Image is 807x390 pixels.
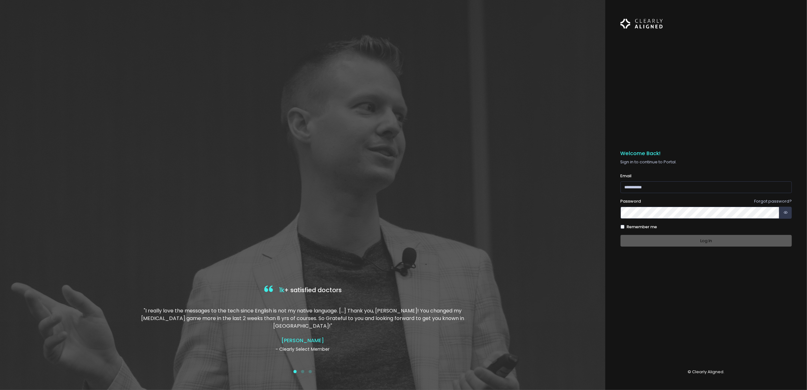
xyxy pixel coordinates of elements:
[136,337,469,343] h4: [PERSON_NAME]
[621,173,632,179] label: Email
[136,346,469,353] p: - Clearly Select Member
[136,284,469,297] h4: + satisfied doctors
[621,159,792,165] p: Sign in to continue to Portal.
[754,198,792,204] a: Forgot password?
[279,286,284,294] span: 1k
[621,198,641,204] label: Password
[621,15,663,32] img: Logo Horizontal
[136,307,469,330] p: "I really love the messages to the tech since English is not my native language. […] Thank you, [...
[621,369,792,375] p: © Clearly Aligned.
[621,150,792,157] h5: Welcome Back!
[627,224,657,230] label: Remember me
